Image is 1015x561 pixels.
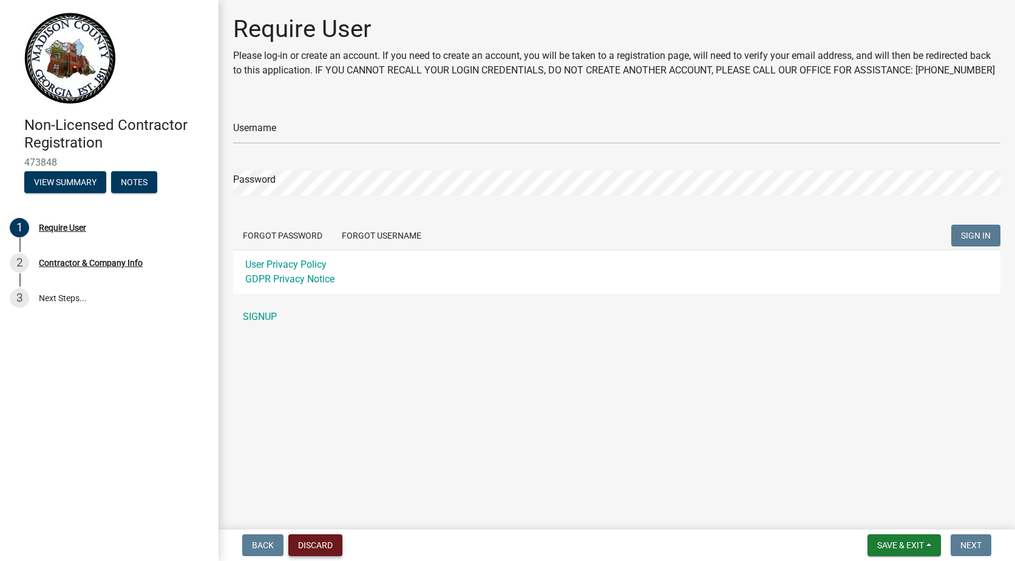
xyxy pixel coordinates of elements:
[951,225,1000,246] button: SIGN IN
[10,218,29,237] div: 1
[233,49,1000,78] p: Please log-in or create an account. If you need to create an account, you will be taken to a regi...
[24,117,209,152] h4: Non-Licensed Contractor Registration
[233,225,332,246] button: Forgot Password
[867,534,941,556] button: Save & Exit
[288,534,342,556] button: Discard
[960,540,982,550] span: Next
[961,231,991,240] span: SIGN IN
[877,540,924,550] span: Save & Exit
[39,259,143,267] div: Contractor & Company Info
[24,157,194,168] span: 473848
[111,171,157,193] button: Notes
[332,225,431,246] button: Forgot Username
[245,259,327,270] a: User Privacy Policy
[39,223,86,232] div: Require User
[24,13,116,104] img: Madison County, Georgia
[10,253,29,273] div: 2
[951,534,991,556] button: Next
[111,178,157,188] wm-modal-confirm: Notes
[252,540,274,550] span: Back
[245,273,334,285] a: GDPR Privacy Notice
[242,534,283,556] button: Back
[24,171,106,193] button: View Summary
[233,305,1000,329] a: SIGNUP
[10,288,29,308] div: 3
[233,15,1000,44] h1: Require User
[24,178,106,188] wm-modal-confirm: Summary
